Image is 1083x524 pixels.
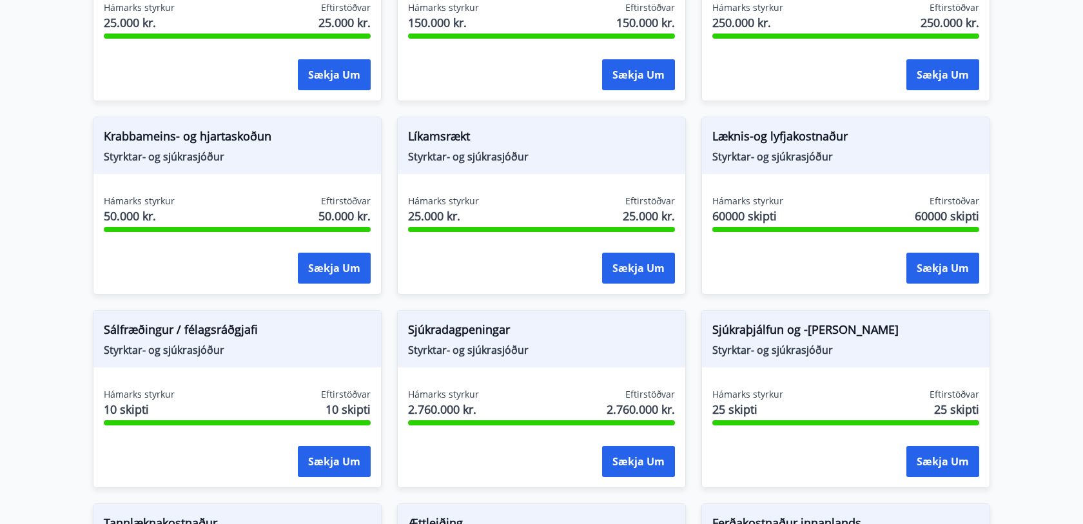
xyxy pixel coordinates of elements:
span: Eftirstöðvar [321,195,371,208]
button: Sækja um [602,446,675,477]
span: 2.760.000 kr. [408,401,479,418]
span: Krabbameins- og hjartaskoðun [104,128,371,150]
button: Sækja um [602,59,675,90]
span: Hámarks styrkur [712,1,783,14]
span: 25 skipti [712,401,783,418]
span: 25.000 kr. [318,14,371,31]
span: 10 skipti [104,401,175,418]
span: Eftirstöðvar [625,388,675,401]
span: 250.000 kr. [712,14,783,31]
button: Sækja um [602,253,675,284]
span: Styrktar- og sjúkrasjóður [408,150,675,164]
span: Eftirstöðvar [625,1,675,14]
span: 250.000 kr. [921,14,979,31]
span: 60000 skipti [915,208,979,224]
span: Hámarks styrkur [408,1,479,14]
span: Eftirstöðvar [930,1,979,14]
span: Styrktar- og sjúkrasjóður [104,150,371,164]
span: 25.000 kr. [104,14,175,31]
span: Hámarks styrkur [408,388,479,401]
span: Eftirstöðvar [625,195,675,208]
span: 60000 skipti [712,208,783,224]
button: Sækja um [906,59,979,90]
span: 25 skipti [934,401,979,418]
span: Styrktar- og sjúkrasjóður [712,343,979,357]
button: Sækja um [906,446,979,477]
span: Styrktar- og sjúkrasjóður [712,150,979,164]
span: 25.000 kr. [408,208,479,224]
span: 50.000 kr. [104,208,175,224]
span: Sálfræðingur / félagsráðgjafi [104,321,371,343]
span: Hámarks styrkur [104,195,175,208]
span: Eftirstöðvar [321,388,371,401]
span: Eftirstöðvar [930,388,979,401]
span: Læknis-og lyfjakostnaður [712,128,979,150]
button: Sækja um [906,253,979,284]
span: Styrktar- og sjúkrasjóður [104,343,371,357]
span: Hámarks styrkur [104,1,175,14]
span: 2.760.000 kr. [607,401,675,418]
span: 10 skipti [326,401,371,418]
span: Eftirstöðvar [321,1,371,14]
span: Hámarks styrkur [712,195,783,208]
span: Sjúkradagpeningar [408,321,675,343]
button: Sækja um [298,59,371,90]
span: 50.000 kr. [318,208,371,224]
span: 25.000 kr. [623,208,675,224]
span: Sjúkraþjálfun og -[PERSON_NAME] [712,321,979,343]
span: Hámarks styrkur [712,388,783,401]
span: 150.000 kr. [616,14,675,31]
span: Eftirstöðvar [930,195,979,208]
button: Sækja um [298,253,371,284]
span: Hámarks styrkur [408,195,479,208]
span: Hámarks styrkur [104,388,175,401]
span: 150.000 kr. [408,14,479,31]
span: Líkamsrækt [408,128,675,150]
span: Styrktar- og sjúkrasjóður [408,343,675,357]
button: Sækja um [298,446,371,477]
